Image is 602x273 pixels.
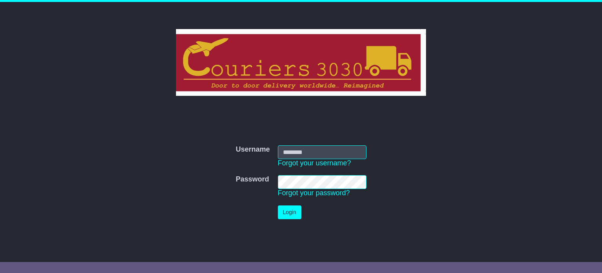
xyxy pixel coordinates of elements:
[176,29,426,96] img: Couriers 3030
[278,205,301,219] button: Login
[278,159,351,167] a: Forgot your username?
[236,145,270,154] label: Username
[236,175,269,184] label: Password
[278,189,350,197] a: Forgot your password?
